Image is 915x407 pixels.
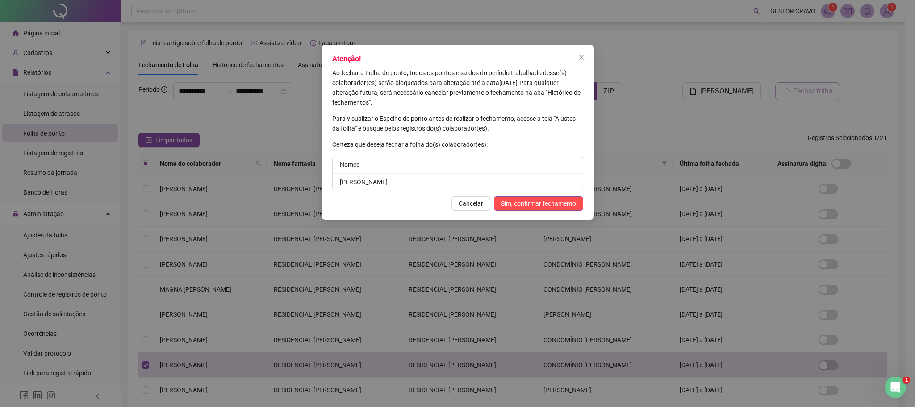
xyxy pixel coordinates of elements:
[332,141,488,148] span: Certeza que deseja fechar a folha do(s) colaborador(es):
[578,54,585,61] span: close
[332,79,581,106] span: Para qualquer alteração futura, será necessário cancelar previamente o fechamento na aba "Históri...
[333,174,583,191] li: [PERSON_NAME]
[332,115,576,132] span: Para visualizar o Espelho de ponto antes de realizar o fechamento, acesse a tela "Ajustes da folh...
[903,377,910,384] span: 1
[332,69,567,86] span: Ao fechar a Folha de ponto, todos os pontos e saldos do período trabalhado desse(s) colaborador(e...
[459,199,483,208] span: Cancelar
[501,199,576,208] span: Sim, confirmar fechamento
[494,196,583,211] button: Sim, confirmar fechamento
[885,377,906,398] iframe: Intercom live chat
[332,68,583,107] p: [DATE] .
[574,50,589,64] button: Close
[451,196,490,211] button: Cancelar
[332,55,361,63] span: Atenção!
[340,161,359,168] span: Nomes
